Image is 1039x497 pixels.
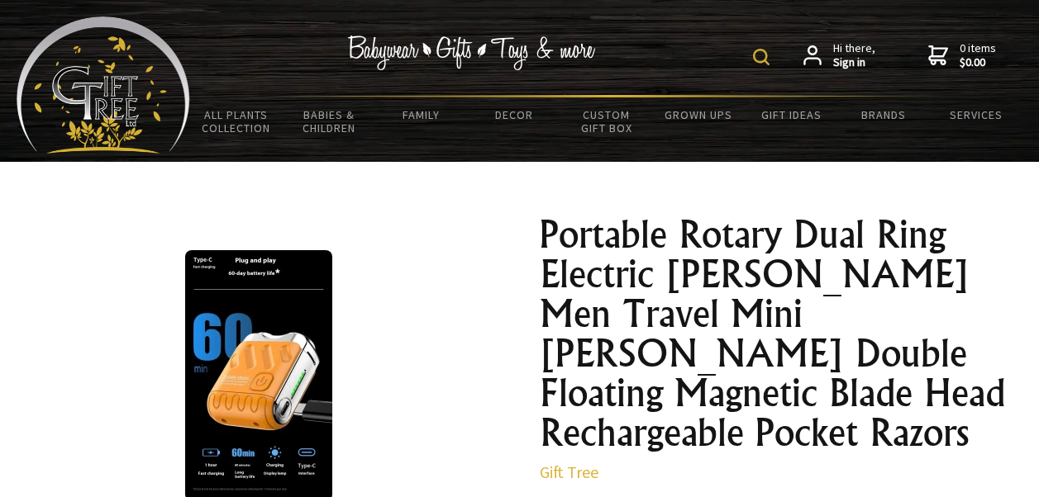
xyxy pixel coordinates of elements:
a: Family [375,97,468,132]
img: Babywear - Gifts - Toys & more [348,35,596,70]
a: Grown Ups [652,97,745,132]
a: 0 items$0.00 [928,41,996,70]
a: Babies & Children [283,97,375,145]
img: product search [753,49,770,65]
a: Brands [837,97,930,132]
strong: $0.00 [960,55,996,70]
a: All Plants Collection [190,97,283,145]
span: 0 items [960,40,996,70]
a: Gift Ideas [745,97,837,132]
a: Gift Tree [540,461,598,482]
a: Hi there,Sign in [803,41,875,70]
img: Babyware - Gifts - Toys and more... [17,17,190,154]
h1: Portable Rotary Dual Ring Electric [PERSON_NAME] Men Travel Mini [PERSON_NAME] Double Floating Ma... [540,215,1022,452]
a: Custom Gift Box [560,97,653,145]
a: Services [930,97,1022,132]
span: Hi there, [833,41,875,70]
a: Decor [468,97,560,132]
strong: Sign in [833,55,875,70]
